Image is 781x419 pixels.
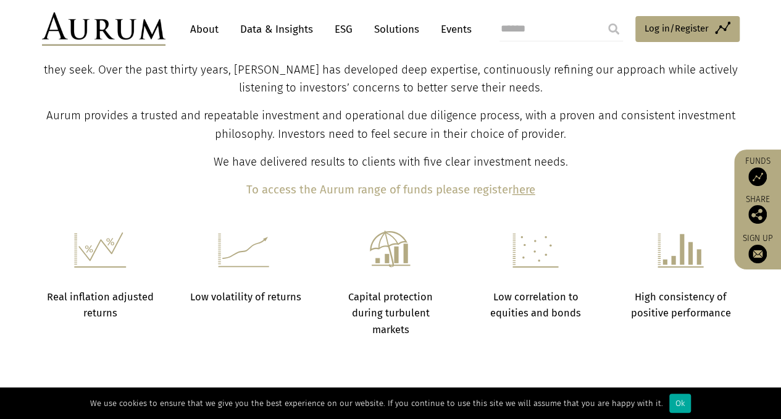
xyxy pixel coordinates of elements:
[348,291,433,336] strong: Capital protection during turbulent markets
[631,291,731,319] strong: High consistency of positive performance
[748,245,767,263] img: Sign up to our newsletter
[601,17,626,41] input: Submit
[669,394,691,413] div: Ok
[740,195,775,224] div: Share
[234,18,319,41] a: Data & Insights
[246,183,512,197] b: To access the Aurum range of funds please register
[490,291,581,319] strong: Low correlation to equities and bonds
[748,205,767,224] img: Share this post
[435,18,472,41] a: Events
[748,167,767,186] img: Access Funds
[328,18,359,41] a: ESG
[368,18,425,41] a: Solutions
[740,156,775,186] a: Funds
[214,155,568,169] span: We have delivered results to clients with five clear investment needs.
[42,12,165,46] img: Aurum
[512,183,535,197] a: here
[190,291,301,303] strong: Low volatility of returns
[47,291,154,319] strong: Real inflation adjusted returns
[44,44,738,95] span: Aurum believe investors should have access to the industry’s best hedge fund managers and solutio...
[740,233,775,263] a: Sign up
[635,16,740,42] a: Log in/Register
[645,21,709,36] span: Log in/Register
[46,109,735,141] span: Aurum provides a trusted and repeatable investment and operational due diligence process, with a ...
[184,18,225,41] a: About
